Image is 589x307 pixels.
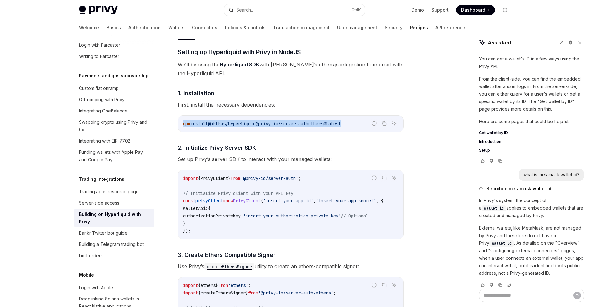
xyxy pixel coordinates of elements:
[488,39,511,46] span: Assistant
[74,135,154,147] a: Integrating with EIP-7702
[479,197,584,219] p: In Privy's system, the concept of a applies to embedded wallets that are created and managed by P...
[479,130,584,135] a: Get wallet by ID
[228,175,231,181] span: }
[226,198,233,204] span: new
[380,174,388,182] button: Copy the contents from the code block
[479,185,584,192] button: Searched metamask wallet id
[79,271,94,279] h5: Mobile
[410,20,428,35] a: Recipes
[168,20,185,35] a: Wallets
[79,188,139,195] div: Trading apps resource page
[74,39,154,51] a: Login with Farcaster
[204,263,254,270] code: createEthersSigner
[236,6,254,14] div: Search...
[461,7,485,13] span: Dashboard
[74,227,154,239] a: Bankr Twitter bot guide
[178,89,214,97] span: 1. Installation
[204,263,254,269] a: createEthersSigner
[178,251,275,259] span: 3. Create Ethers Compatible Signer
[431,7,449,13] a: Support
[224,4,365,16] button: Search...CtrlK
[79,252,103,259] div: Limit orders
[390,119,398,127] button: Ask AI
[183,228,190,234] span: });
[192,20,217,35] a: Connectors
[390,281,398,289] button: Ask AI
[107,20,121,35] a: Basics
[178,155,404,164] span: Set up Privy’s server SDK to interact with your managed wallets:
[479,224,584,277] p: External wallets, like MetaMask, are not managed by Privy and therefore do not have a Privy . As ...
[79,229,128,237] div: Bankr Twitter bot guide
[376,198,383,204] span: , {
[241,175,298,181] span: '@privy-io/server-auth'
[208,206,211,211] span: {
[479,148,490,153] span: Setup
[79,148,150,164] div: Funding wallets with Apple Pay and Google Pay
[79,85,119,92] div: Custom fiat onramp
[223,198,226,204] span: =
[183,206,208,211] span: walletApi:
[79,96,125,103] div: Off-ramping with Privy
[216,283,218,288] span: }
[201,283,216,288] span: ethers
[79,53,119,60] div: Writing to Farcaster
[178,262,404,271] span: Use Privy’s utility to create an ethers-compatible signer:
[178,48,301,56] span: Setting up Hyperliquid with Privy in NodeJS
[74,51,154,62] a: Writing to Farcaster
[183,283,198,288] span: import
[74,117,154,135] a: Swapping crypto using Privy and 0x
[198,175,201,181] span: {
[479,118,584,125] p: Here are some pages that could be helpful:
[128,20,161,35] a: Authentication
[263,198,313,204] span: 'insert-your-app-id'
[74,147,154,165] a: Funding wallets with Apple Pay and Google Pay
[479,130,508,135] span: Get wallet by ID
[256,121,308,127] span: @privy-io/server-auth
[218,283,228,288] span: from
[74,197,154,209] a: Server-side access
[523,172,580,178] div: what is metamask wallet id?
[341,213,368,219] span: // Optional
[411,7,424,13] a: Demo
[79,118,150,133] div: Swapping crypto using Privy and 0x
[225,20,266,35] a: Policies & controls
[74,186,154,197] a: Trading apps resource page
[337,20,377,35] a: User management
[195,198,223,204] span: privyClient
[273,20,330,35] a: Transaction management
[79,107,128,115] div: Integrating OneBalance
[198,283,201,288] span: {
[380,119,388,127] button: Copy the contents from the code block
[370,281,378,289] button: Report incorrect code
[380,281,388,289] button: Copy the contents from the code block
[298,175,301,181] span: ;
[500,5,510,15] button: Toggle dark mode
[79,175,124,183] h5: Trading integrations
[484,206,504,211] span: wallet_id
[231,175,241,181] span: from
[74,94,154,105] a: Off-ramping with Privy
[79,41,120,49] div: Login with Farcaster
[183,213,243,219] span: authorizationPrivateKey:
[479,55,584,70] p: You can get a wallet's ID in a few ways using the Privy API.
[74,239,154,250] a: Building a Telegram trading bot
[183,175,198,181] span: import
[79,284,113,291] div: Login with Apple
[456,5,495,15] a: Dashboard
[190,121,208,127] span: install
[573,292,581,299] button: Send message
[479,75,584,113] p: From the client-side, you can find the embedded wallet after a user logs in. From the server-side...
[220,61,259,68] a: Hyperliquid SDK
[243,213,341,219] span: 'insert-your-authorization-private-key'
[183,221,185,226] span: }
[79,137,130,145] div: Integrating with EIP-7702
[74,282,154,293] a: Login with Apple
[316,198,376,204] span: 'insert-your-app-secret'
[79,211,150,226] div: Building on Hyperliquid with Privy
[435,20,465,35] a: API reference
[370,174,378,182] button: Report incorrect code
[208,121,256,127] span: @nktkas/hyperliquid
[74,209,154,227] a: Building on Hyperliquid with Privy
[79,199,119,207] div: Server-side access
[313,198,316,204] span: ,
